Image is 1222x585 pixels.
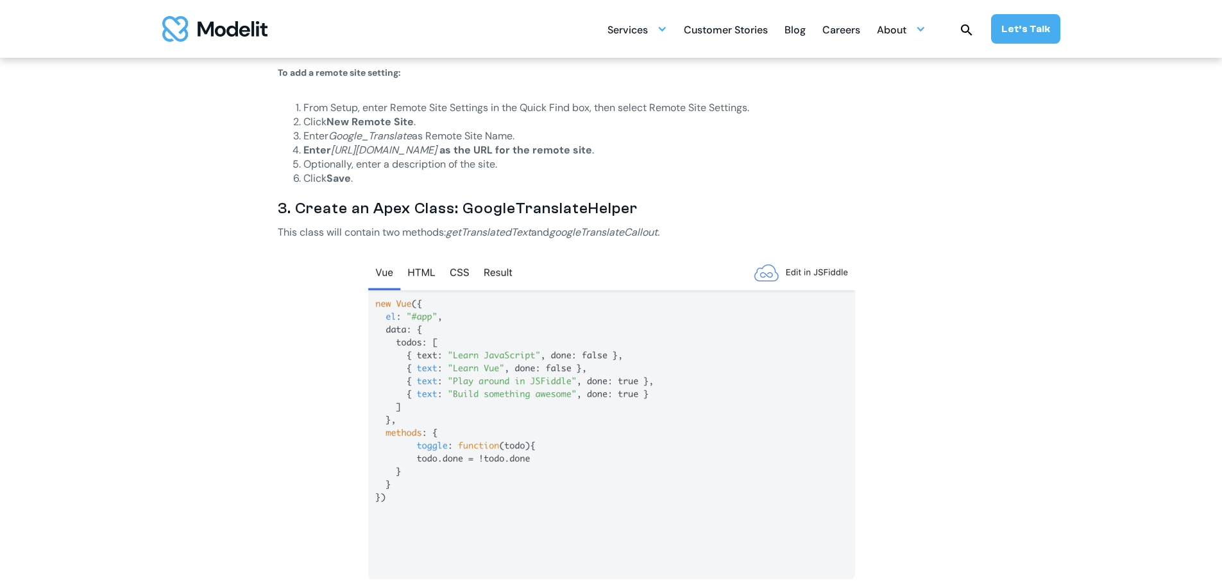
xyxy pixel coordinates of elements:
a: home [162,16,267,42]
img: modelit logo [162,16,267,42]
div: Let’s Talk [1001,22,1050,36]
div: Customer Stories [684,19,768,44]
li: Enter as Remote Site Name. [303,129,945,143]
strong: New Remote Site [327,115,414,128]
a: Customer Stories [684,17,768,42]
div: Services [607,17,667,42]
div: Services [607,19,648,44]
p: This class will contain two methods: and [278,225,945,240]
em: getTranslatedText [446,225,531,239]
strong: as the URL for the remote site [439,143,592,157]
strong: Save [327,171,351,185]
div: About [877,19,906,44]
strong: Enter [303,143,331,157]
li: Click . [303,115,945,129]
div: About [877,17,926,42]
h5: To add a remote site setting: [278,66,945,79]
div: Careers [822,19,860,44]
div: Blog [785,19,806,44]
a: Blog [785,17,806,42]
em: Google_Translate [328,129,412,143]
li: . [303,143,945,157]
a: Let’s Talk [991,14,1060,44]
em: googleTranslateCallout. [549,225,659,239]
a: Careers [822,17,860,42]
li: Optionally, enter a description of the site. [303,157,945,171]
li: Click . [303,171,945,186]
em: [URL][DOMAIN_NAME] [331,143,437,157]
h3: 3. Create an Apex Class: GoogleTranslateHelper [278,198,945,218]
li: From Setup, enter Remote Site Settings in the Quick Find box, then select Remote Site Settings. [303,101,945,115]
p: ‍ [278,85,945,101]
